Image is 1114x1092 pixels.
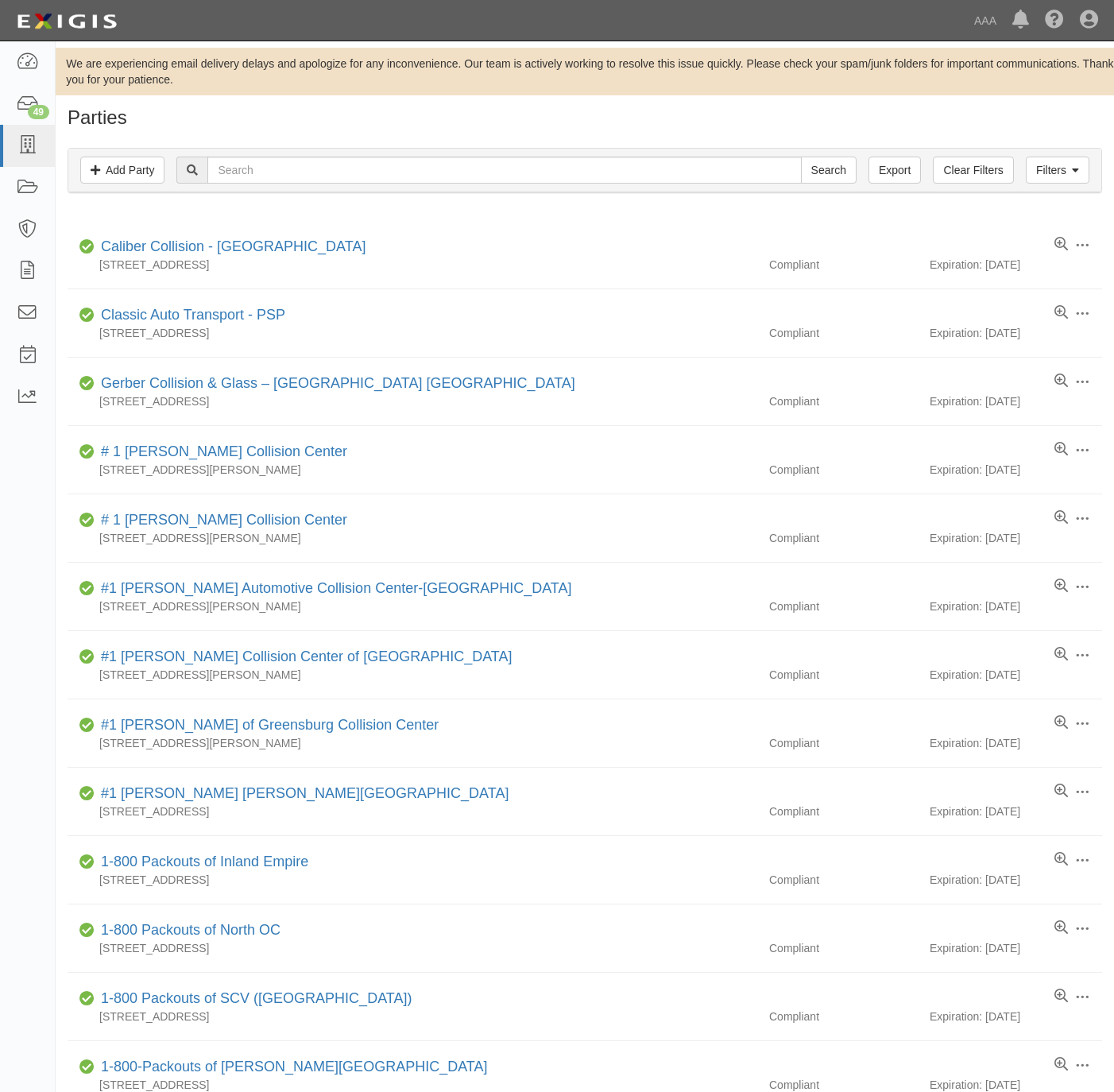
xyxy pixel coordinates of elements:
a: #1 [PERSON_NAME] [PERSON_NAME][GEOGRAPHIC_DATA] [101,785,509,801]
i: Compliant [79,242,95,253]
div: Expiration: [DATE] [930,530,1102,546]
a: Add Party [80,157,164,184]
i: Compliant [79,720,95,731]
a: AAA [966,5,1004,37]
div: [STREET_ADDRESS][PERSON_NAME] [68,735,757,751]
div: [STREET_ADDRESS] [68,257,757,273]
div: #1 Cochran Robinson Township [95,784,509,804]
div: Compliant [757,257,930,273]
div: Expiration: [DATE] [930,325,1102,341]
div: #1 Cochran of Greensburg Collision Center [95,715,439,736]
div: Compliant [757,667,930,683]
div: [STREET_ADDRESS][PERSON_NAME] [68,667,757,683]
div: Compliant [757,735,930,751]
div: 1-800 Packouts of SCV (Santa Clarita Valley) [95,989,412,1009]
div: Expiration: [DATE] [930,393,1102,409]
div: Expiration: [DATE] [930,872,1102,888]
a: 1-800-Packouts of [PERSON_NAME][GEOGRAPHIC_DATA] [101,1059,487,1075]
a: #1 [PERSON_NAME] of Greensburg Collision Center [101,717,439,733]
a: Caliber Collision - [GEOGRAPHIC_DATA] [101,238,366,254]
a: 1-800 Packouts of SCV ([GEOGRAPHIC_DATA]) [101,990,412,1006]
i: Compliant [79,788,95,800]
div: # 1 Cochran Collision Center [95,442,347,463]
a: View results summary [1054,715,1068,731]
a: View results summary [1054,510,1068,526]
div: Gerber Collision & Glass – Houston Brighton [95,374,575,394]
a: 1-800 Packouts of Inland Empire [101,854,308,869]
a: # 1 [PERSON_NAME] Collision Center [101,443,347,459]
div: Caliber Collision - Gainesville [95,237,366,258]
i: Compliant [79,652,95,663]
a: #1 [PERSON_NAME] Automotive Collision Center-[GEOGRAPHIC_DATA] [101,580,572,596]
a: View results summary [1054,579,1068,594]
a: Clear Filters [933,157,1013,184]
div: #1 Cochran Collision Center of Greensburg [95,647,513,668]
div: 1-800-Packouts of Beverly Hills [95,1057,487,1078]
i: Compliant [79,925,95,936]
a: Classic Auto Transport - PSP [101,307,285,323]
a: View results summary [1054,989,1068,1005]
div: Compliant [757,393,930,409]
div: Compliant [757,1009,930,1024]
div: 1-800 Packouts of North OC [95,920,280,941]
a: View results summary [1054,920,1068,936]
div: # 1 Cochran Collision Center [95,510,347,531]
div: Compliant [757,462,930,478]
div: [STREET_ADDRESS][PERSON_NAME] [68,530,757,546]
a: View results summary [1054,237,1068,253]
div: Expiration: [DATE] [930,598,1102,614]
img: logo-5460c22ac91f19d4615b14bd174203de0afe785f0fc80cf4dbbc73dc1793850b.png [12,7,122,36]
h1: Parties [68,107,1102,128]
div: [STREET_ADDRESS] [68,1009,757,1024]
div: Compliant [757,804,930,819]
div: #1 Cochran Automotive Collision Center-Monroeville [95,579,572,599]
div: 1-800 Packouts of Inland Empire [95,852,308,873]
a: Gerber Collision & Glass – [GEOGRAPHIC_DATA] [GEOGRAPHIC_DATA] [101,375,575,391]
a: Filters [1026,157,1089,184]
a: #1 [PERSON_NAME] Collision Center of [GEOGRAPHIC_DATA] [101,649,513,664]
a: View results summary [1054,852,1068,868]
div: Compliant [757,530,930,546]
i: Compliant [79,583,95,594]
div: Compliant [757,325,930,341]
div: [STREET_ADDRESS][PERSON_NAME] [68,462,757,478]
div: [STREET_ADDRESS] [68,325,757,341]
i: Compliant [79,857,95,868]
div: Expiration: [DATE] [930,804,1102,819]
div: Expiration: [DATE] [930,735,1102,751]
div: Compliant [757,940,930,956]
i: Compliant [79,993,95,1005]
a: View results summary [1054,442,1068,458]
div: Expiration: [DATE] [930,1009,1102,1024]
a: View results summary [1054,784,1068,800]
i: Compliant [79,515,95,526]
a: # 1 [PERSON_NAME] Collision Center [101,512,347,528]
div: [STREET_ADDRESS] [68,872,757,888]
a: View results summary [1054,1057,1068,1073]
div: [STREET_ADDRESS] [68,393,757,409]
div: Classic Auto Transport - PSP [95,305,285,326]
div: Expiration: [DATE] [930,257,1102,273]
div: [STREET_ADDRESS] [68,804,757,819]
div: [STREET_ADDRESS] [68,940,757,956]
input: Search [207,157,801,184]
div: Expiration: [DATE] [930,462,1102,478]
div: We are experiencing email delivery delays and apologize for any inconvenience. Our team is active... [56,56,1114,87]
div: [STREET_ADDRESS][PERSON_NAME] [68,598,757,614]
i: Compliant [79,1062,95,1073]
a: View results summary [1054,305,1068,321]
div: Compliant [757,872,930,888]
a: View results summary [1054,374,1068,389]
i: Compliant [79,378,95,389]
a: View results summary [1054,647,1068,663]
i: Compliant [79,310,95,321]
div: 49 [28,105,49,119]
input: Search [801,157,857,184]
div: Expiration: [DATE] [930,940,1102,956]
i: Help Center - Complianz [1045,11,1064,30]
a: 1-800 Packouts of North OC [101,922,280,938]
i: Compliant [79,447,95,458]
div: Compliant [757,598,930,614]
div: Expiration: [DATE] [930,667,1102,683]
a: Export [868,157,921,184]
